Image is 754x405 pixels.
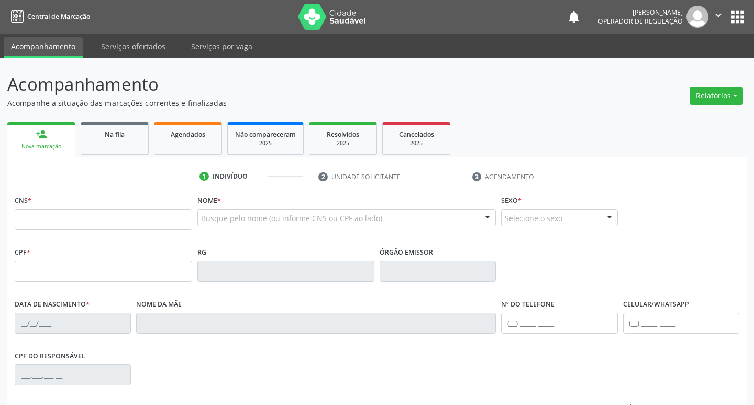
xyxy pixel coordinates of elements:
[184,37,260,56] a: Serviços por vaga
[686,6,708,28] img: img
[505,213,562,224] span: Selecione o sexo
[15,245,30,261] label: CPF
[15,297,90,313] label: Data de nascimento
[197,245,206,261] label: RG
[728,8,747,26] button: apps
[7,97,525,108] p: Acompanhe a situação das marcações correntes e finalizadas
[213,172,248,181] div: Indivíduo
[567,9,581,24] button: notifications
[15,143,68,150] div: Nova marcação
[27,12,90,21] span: Central de Marcação
[501,313,617,334] input: (__) _____-_____
[623,297,689,313] label: Celular/WhatsApp
[399,130,434,139] span: Cancelados
[501,297,555,313] label: Nº do Telefone
[197,193,221,209] label: Nome
[105,130,125,139] span: Na fila
[7,8,90,25] a: Central de Marcação
[199,172,209,181] div: 1
[171,130,205,139] span: Agendados
[201,213,382,224] span: Busque pelo nome (ou informe CNS ou CPF ao lado)
[501,193,522,209] label: Sexo
[380,245,433,261] label: Órgão emissor
[598,17,683,26] span: Operador de regulação
[317,139,369,147] div: 2025
[623,313,739,334] input: (__) _____-_____
[15,348,85,365] label: CPF do responsável
[598,8,683,17] div: [PERSON_NAME]
[235,139,296,147] div: 2025
[7,71,525,97] p: Acompanhamento
[15,313,131,334] input: __/__/____
[94,37,173,56] a: Serviços ofertados
[690,87,743,105] button: Relatórios
[4,37,83,58] a: Acompanhamento
[36,128,47,140] div: person_add
[235,130,296,139] span: Não compareceram
[713,9,724,21] i: 
[327,130,359,139] span: Resolvidos
[15,193,31,209] label: CNS
[136,297,182,313] label: Nome da mãe
[390,139,442,147] div: 2025
[15,364,131,385] input: ___.___.___-__
[708,6,728,28] button: 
